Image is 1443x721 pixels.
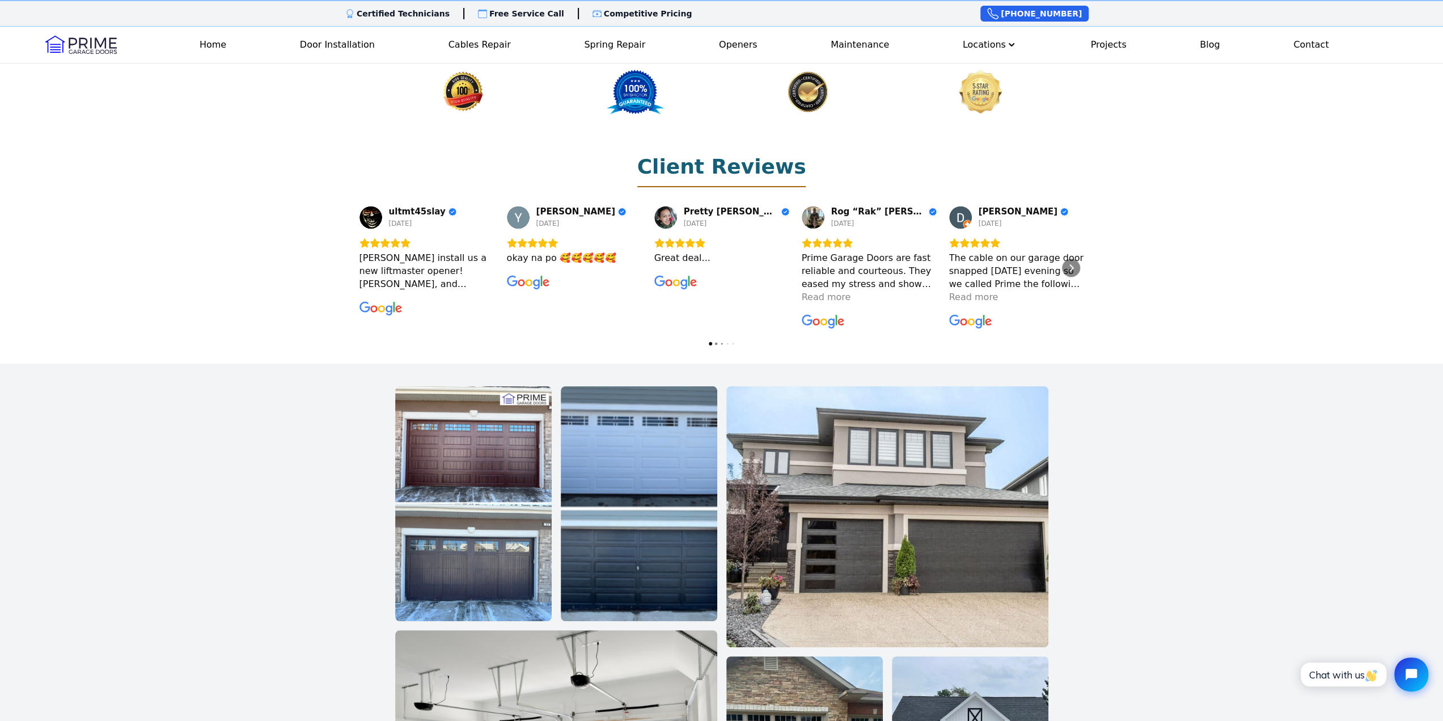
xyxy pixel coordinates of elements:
[604,8,692,19] p: Competitive Pricing
[195,33,231,56] a: Home
[507,251,642,264] div: okay na po 🥰🥰🥰🥰🥰
[714,33,762,56] a: Openers
[389,206,446,217] span: ultmt45slay
[949,251,1084,290] div: The cable on our garage door snapped [DATE] evening so we called Prime the following morning to a...
[684,206,778,217] span: Pretty [PERSON_NAME]
[507,273,550,292] a: View on Google
[831,206,926,217] span: Rog “Rak” [PERSON_NAME]
[1060,208,1068,216] div: Verified Customer
[489,8,564,19] p: Free Service Call
[949,290,998,303] div: Read more
[389,219,412,228] div: [DATE]
[979,206,1057,217] span: [PERSON_NAME]
[295,33,379,56] a: Door Installation
[363,259,382,277] div: Previous
[726,386,1048,647] img: garage door repair service calgary
[507,238,642,248] div: Rating: 5.0 out of 5
[831,206,937,217] a: Review by Rog “Rak” Kruger
[802,251,937,290] div: Prime Garage Doors are fast reliable and courteous. They eased my stress and showed professionali...
[45,36,117,54] img: Logo
[1288,648,1438,701] iframe: Tidio Chat
[949,313,992,331] a: View on Google
[359,206,382,229] a: View on Google
[444,33,515,56] a: Cables Repair
[536,219,560,228] div: [DATE]
[654,206,677,229] a: View on Google
[579,33,650,56] a: Spring Repair
[684,206,789,217] a: Review by Pretty Manalo
[549,69,722,115] img: 100% satisfation guaranteed
[654,273,697,292] a: View on Google
[958,33,1022,56] button: Locations
[1195,33,1224,56] a: Blog
[359,206,382,229] img: ultmt45slay
[448,208,456,216] div: Verified Customer
[684,219,707,228] div: [DATE]
[722,69,894,115] img: Certified
[536,206,615,217] span: [PERSON_NAME]
[637,155,806,178] h2: Client Reviews
[949,238,1084,248] div: Rating: 5.0 out of 5
[507,206,530,229] img: Yuri Gelito
[359,300,403,318] a: View on Google
[802,313,845,331] a: View on Google
[802,206,824,229] img: Rog “Rak” Kruger
[389,206,456,217] a: Review by ultmt45slay
[377,69,549,115] img: 100% satisfation guaranteed
[1289,33,1333,56] a: Contact
[979,219,1002,228] div: [DATE]
[781,208,789,216] div: Verified Customer
[802,206,824,229] a: View on Google
[357,8,450,19] p: Certified Technicians
[831,219,854,228] div: [DATE]
[654,251,789,264] div: Great deal...
[654,238,789,248] div: Rating: 5.0 out of 5
[359,251,494,290] div: [PERSON_NAME] install us a new liftmaster opener! [PERSON_NAME], and frriendly guys Thanks!
[929,208,937,216] div: Verified Customer
[536,206,626,217] a: Review by Yuri Gelito
[980,6,1089,22] a: [PHONE_NUMBER]
[1086,33,1131,56] a: Projects
[979,206,1068,217] a: Review by Dianne Diao
[1062,259,1080,277] div: Next
[654,206,677,229] img: Pretty Manalo
[359,205,1085,331] div: Carousel
[949,206,972,229] img: Dianne Diao
[802,238,937,248] div: Rating: 5.0 out of 5
[359,238,494,248] div: Rating: 5.0 out of 5
[949,206,972,229] a: View on Google
[561,386,717,621] img: garage door installation calgary
[894,69,1067,115] img: Certified
[802,290,851,303] div: Read more
[826,33,894,56] a: Maintenance
[507,206,530,229] a: View on Google
[618,208,626,216] div: Verified Customer
[395,386,552,621] img: garage door installation service calgary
